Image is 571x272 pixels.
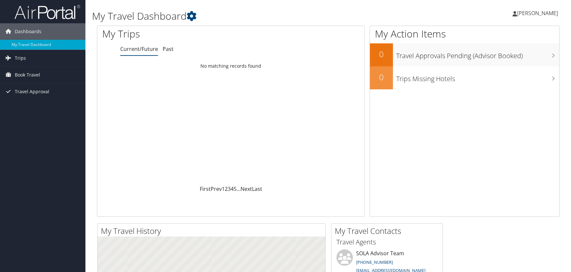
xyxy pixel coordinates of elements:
h1: My Action Items [370,27,559,41]
span: Travel Approval [15,83,49,100]
a: Next [240,185,252,193]
h3: Trips Missing Hotels [396,71,559,83]
a: 2 [225,185,228,193]
a: Prev [211,185,222,193]
a: 0Trips Missing Hotels [370,66,559,89]
a: [PERSON_NAME] [513,3,564,23]
a: 1 [222,185,225,193]
h1: My Travel Dashboard [92,9,407,23]
a: 4 [231,185,234,193]
a: Current/Future [120,45,158,53]
h3: Travel Approvals Pending (Advisor Booked) [396,48,559,60]
td: No matching records found [97,60,364,72]
span: Dashboards [15,23,41,40]
a: 5 [234,185,237,193]
a: First [200,185,211,193]
a: Past [163,45,173,53]
a: [PHONE_NUMBER] [356,259,393,265]
h2: 0 [370,72,393,83]
a: 3 [228,185,231,193]
h3: Travel Agents [336,238,438,247]
h2: My Travel Contacts [335,225,443,237]
h1: My Trips [102,27,248,41]
img: airportal-logo.png [14,4,80,20]
a: 0Travel Approvals Pending (Advisor Booked) [370,43,559,66]
span: [PERSON_NAME] [517,10,558,17]
span: Trips [15,50,26,66]
h2: My Travel History [101,225,325,237]
span: Book Travel [15,67,40,83]
a: Last [252,185,262,193]
span: … [237,185,240,193]
h2: 0 [370,49,393,60]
